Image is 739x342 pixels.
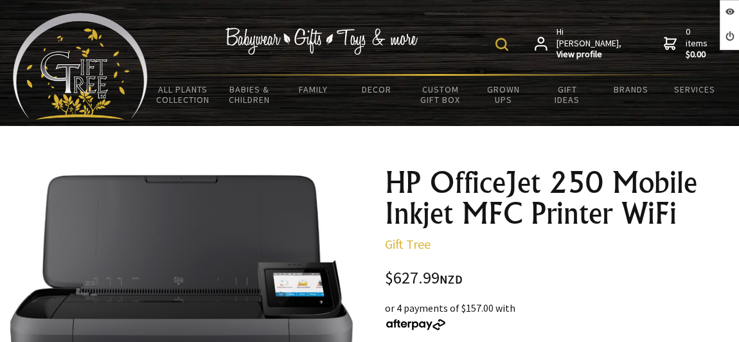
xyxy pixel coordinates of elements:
[385,270,729,287] div: $627.99
[409,76,472,113] a: Custom Gift Box
[13,13,148,120] img: Babyware - Gifts - Toys and more...
[599,76,663,103] a: Brands
[495,38,508,51] img: product search
[664,26,710,60] a: 0 items$0.00
[535,76,599,113] a: Gift Ideas
[226,28,418,55] img: Babywear - Gifts - Toys & more
[663,76,726,103] a: Services
[686,49,710,60] strong: $0.00
[686,26,710,60] span: 0 items
[472,76,536,113] a: Grown Ups
[148,76,218,113] a: All Plants Collection
[385,236,431,252] a: Gift Tree
[281,76,345,103] a: Family
[345,76,409,103] a: Decor
[385,319,447,330] img: Afterpay
[535,26,623,60] a: Hi [PERSON_NAME],View profile
[556,49,623,60] strong: View profile
[385,300,729,331] div: or 4 payments of $157.00 with
[218,76,281,113] a: Babies & Children
[556,26,623,60] span: Hi [PERSON_NAME],
[385,167,729,229] h1: HP OfficeJet 250 Mobile Inkjet MFC Printer WiFi
[440,272,463,287] span: NZD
